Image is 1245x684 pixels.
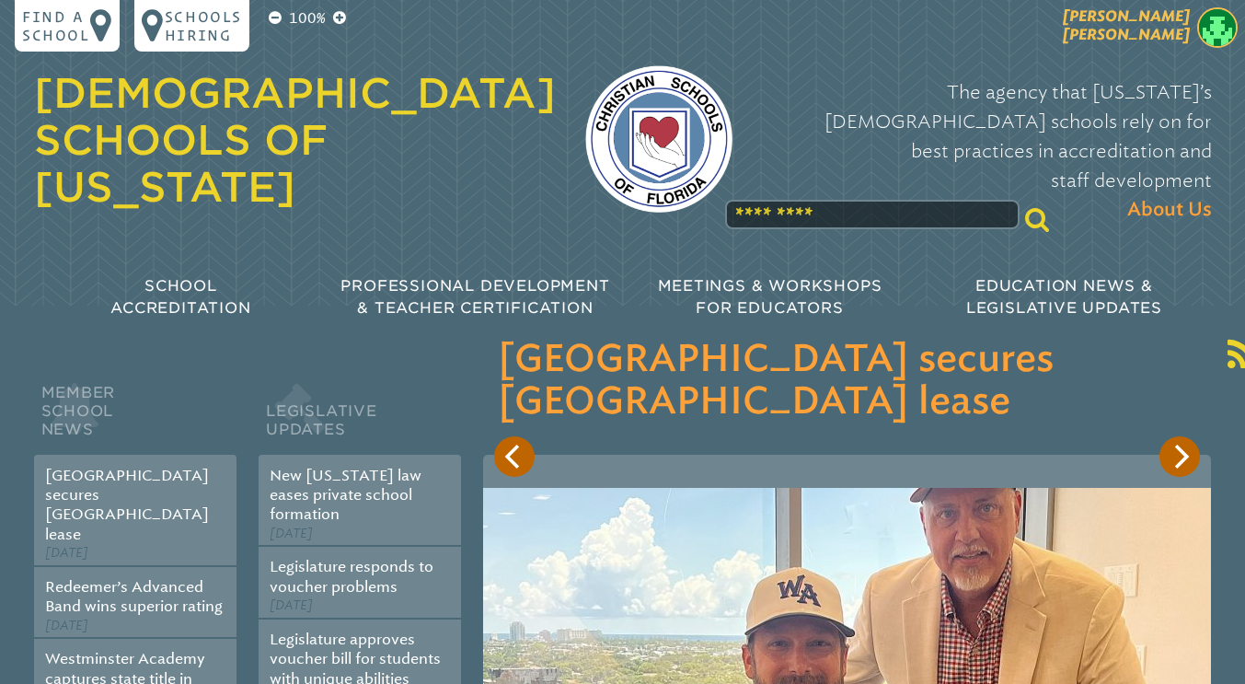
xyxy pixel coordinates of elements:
[22,7,90,44] p: Find a school
[165,7,242,44] p: Schools Hiring
[498,339,1196,423] h3: [GEOGRAPHIC_DATA] secures [GEOGRAPHIC_DATA] lease
[762,77,1212,225] p: The agency that [US_STATE]’s [DEMOGRAPHIC_DATA] schools rely on for best practices in accreditati...
[285,7,329,29] p: 100%
[1063,7,1190,43] span: [PERSON_NAME] [PERSON_NAME]
[270,467,421,524] a: New [US_STATE] law eases private school formation
[1197,7,1238,48] img: 0f2458ffe7ac8df6ee5d957e195d81e5
[270,558,433,595] a: Legislature responds to voucher problems
[270,526,313,541] span: [DATE]
[45,578,223,615] a: Redeemer’s Advanced Band wins superior rating
[34,379,236,455] h2: Member School News
[34,69,556,211] a: [DEMOGRAPHIC_DATA] Schools of [US_STATE]
[270,597,313,613] span: [DATE]
[259,379,461,455] h2: Legislative Updates
[45,467,209,543] a: [GEOGRAPHIC_DATA] secures [GEOGRAPHIC_DATA] lease
[45,545,88,561] span: [DATE]
[494,436,535,477] button: Previous
[110,277,250,317] span: School Accreditation
[1159,436,1200,477] button: Next
[45,618,88,633] span: [DATE]
[658,277,882,317] span: Meetings & Workshops for Educators
[966,277,1162,317] span: Education News & Legislative Updates
[585,65,732,213] img: csf-logo-web-colors.png
[340,277,609,317] span: Professional Development & Teacher Certification
[1127,195,1212,225] span: About Us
